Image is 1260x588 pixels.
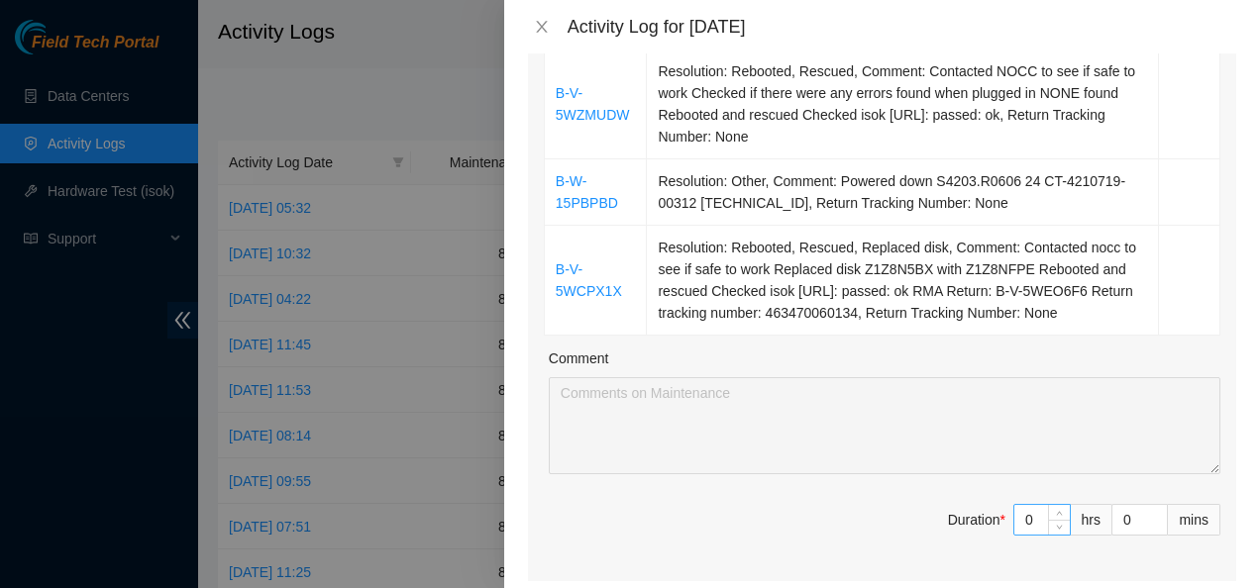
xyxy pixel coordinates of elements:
[1054,522,1066,534] span: down
[1048,505,1070,520] span: Increase Value
[556,85,630,123] a: B-V-5WZMUDW
[549,377,1220,474] textarea: Comment
[1071,504,1112,536] div: hrs
[549,347,609,369] label: Comment
[1048,520,1070,535] span: Decrease Value
[1054,507,1066,519] span: up
[647,226,1159,336] td: Resolution: Rebooted, Rescued, Replaced disk, Comment: Contacted nocc to see if safe to work Repl...
[534,19,550,35] span: close
[647,49,1159,159] td: Resolution: Rebooted, Rescued, Comment: Contacted NOCC to see if safe to work Checked if there we...
[556,261,622,299] a: B-V-5WCPX1X
[528,18,556,37] button: Close
[556,173,618,211] a: B-W-15PBPBD
[647,159,1159,226] td: Resolution: Other, Comment: Powered down S4203.R0606 24 CT-4210719-00312 [TECHNICAL_ID], Return T...
[948,509,1005,531] div: Duration
[568,16,1236,38] div: Activity Log for [DATE]
[1168,504,1220,536] div: mins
